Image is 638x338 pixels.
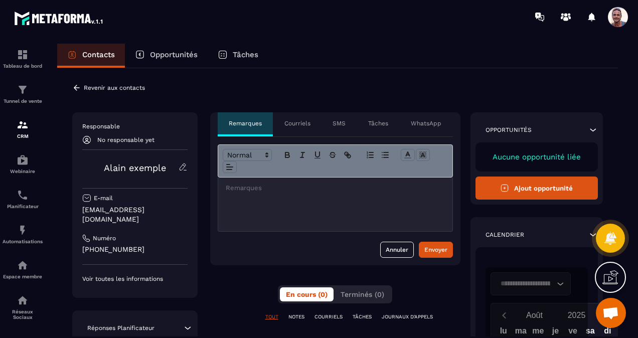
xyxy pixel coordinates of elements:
[17,294,29,306] img: social-network
[82,205,188,224] p: [EMAIL_ADDRESS][DOMAIN_NAME]
[229,119,262,127] p: Remarques
[3,274,43,279] p: Espace membre
[94,194,113,202] p: E-mail
[150,50,198,59] p: Opportunités
[3,287,43,327] a: social-networksocial-networkRéseaux Sociaux
[333,119,346,127] p: SMS
[335,287,390,301] button: Terminés (0)
[280,287,334,301] button: En cours (0)
[3,98,43,104] p: Tunnel de vente
[3,76,43,111] a: formationformationTunnel de vente
[3,168,43,174] p: Webinaire
[125,44,208,68] a: Opportunités
[97,136,154,143] p: No responsable yet
[424,245,447,255] div: Envoyer
[341,290,384,298] span: Terminés (0)
[3,41,43,76] a: formationformationTableau de bord
[486,126,532,134] p: Opportunités
[3,111,43,146] a: formationformationCRM
[284,119,310,127] p: Courriels
[314,313,343,320] p: COURRIELS
[368,119,388,127] p: Tâches
[82,245,188,254] p: [PHONE_NUMBER]
[3,182,43,217] a: schedulerschedulerPlanificateur
[3,133,43,139] p: CRM
[475,177,598,200] button: Ajout opportunité
[486,152,588,161] p: Aucune opportunité liée
[17,189,29,201] img: scheduler
[3,146,43,182] a: automationsautomationsWebinaire
[382,313,433,320] p: JOURNAUX D'APPELS
[93,234,116,242] p: Numéro
[104,162,166,173] a: Alain exemple
[17,84,29,96] img: formation
[82,50,115,59] p: Contacts
[17,224,29,236] img: automations
[17,154,29,166] img: automations
[411,119,441,127] p: WhatsApp
[353,313,372,320] p: TÂCHES
[14,9,104,27] img: logo
[3,204,43,209] p: Planificateur
[17,119,29,131] img: formation
[3,252,43,287] a: automationsautomationsEspace membre
[17,49,29,61] img: formation
[17,259,29,271] img: automations
[82,275,188,283] p: Voir toutes les informations
[3,63,43,69] p: Tableau de bord
[84,84,145,91] p: Revenir aux contacts
[3,217,43,252] a: automationsautomationsAutomatisations
[233,50,258,59] p: Tâches
[596,298,626,328] a: Ouvrir le chat
[265,313,278,320] p: TOUT
[82,122,188,130] p: Responsable
[208,44,268,68] a: Tâches
[286,290,328,298] span: En cours (0)
[288,313,304,320] p: NOTES
[57,44,125,68] a: Contacts
[87,324,154,332] p: Réponses Planificateur
[3,309,43,320] p: Réseaux Sociaux
[380,242,414,258] button: Annuler
[3,239,43,244] p: Automatisations
[486,231,524,239] p: Calendrier
[419,242,453,258] button: Envoyer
